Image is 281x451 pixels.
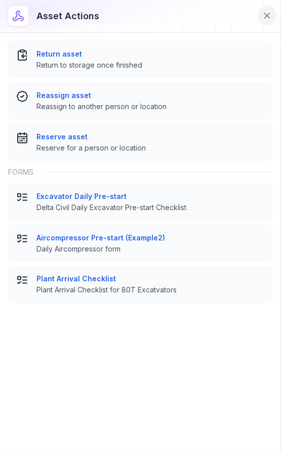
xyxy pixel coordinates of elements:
button: Reassign assetReassign to another person or location [8,82,273,120]
button: Aircompressor Pre-start (Example2)Daily Aircompressor form [8,225,273,262]
strong: Reassign asset [36,90,265,101]
span: Daily Aircompressor form [36,244,265,254]
span: Return to storage once finished [36,60,265,70]
strong: Reserve asset [36,132,265,142]
span: Delta Civil Daily Excavator Pre-start Checklist [36,203,265,213]
div: Forms [8,161,273,183]
span: Reserve for a person or location [36,143,265,153]
button: Return assetReturn to storage once finished [8,41,273,78]
h3: Asset actions [36,9,99,23]
button: Excavator Daily Pre-startDelta Civil Daily Excavator Pre-start Checklist [8,183,273,221]
strong: Plant Arrival Checklist [36,274,265,284]
strong: Aircompressor Pre-start (Example2) [36,233,265,243]
button: Reserve assetReserve for a person or location [8,124,273,161]
span: Plant Arrival Checklist for 80T Excatvators [36,285,265,295]
strong: Return asset [36,49,265,59]
span: Reassign to another person or location [36,102,265,112]
strong: Excavator Daily Pre-start [36,191,265,202]
button: Plant Arrival ChecklistPlant Arrival Checklist for 80T Excatvators [8,266,273,304]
